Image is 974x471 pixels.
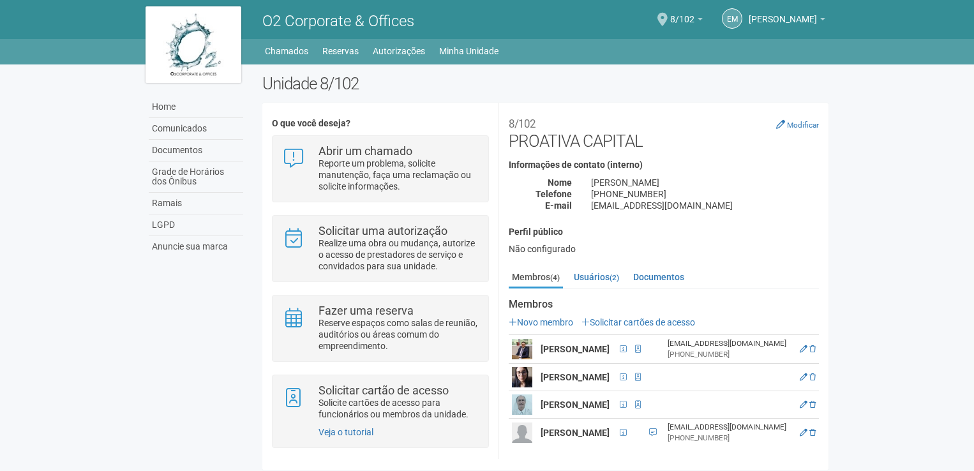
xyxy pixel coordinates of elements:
strong: Solicitar uma autorização [318,224,447,237]
p: Reserve espaços como salas de reunião, auditórios ou áreas comum do empreendimento. [318,317,479,352]
strong: [PERSON_NAME] [541,344,610,354]
small: Modificar [787,121,819,130]
div: [EMAIL_ADDRESS][DOMAIN_NAME] [668,338,792,349]
div: [PHONE_NUMBER] [581,188,828,200]
a: Usuários(2) [571,267,622,287]
span: Ellen Medeiros [749,2,817,24]
img: user.png [512,394,532,415]
a: Anuncie sua marca [149,236,243,257]
p: Realize uma obra ou mudança, autorize o acesso de prestadores de serviço e convidados para sua un... [318,237,479,272]
img: user.png [512,339,532,359]
div: [EMAIL_ADDRESS][DOMAIN_NAME] [581,200,828,211]
small: (2) [610,273,619,282]
strong: [PERSON_NAME] [541,400,610,410]
a: Minha Unidade [439,42,498,60]
small: (4) [550,273,560,282]
img: user.png [512,422,532,443]
a: Membros(4) [509,267,563,288]
a: Documentos [630,267,687,287]
h4: O que você deseja? [272,119,488,128]
a: Solicitar cartão de acesso Solicite cartões de acesso para funcionários ou membros da unidade. [282,385,478,420]
a: Editar membro [800,428,807,437]
a: Editar membro [800,345,807,354]
a: Solicitar cartões de acesso [581,317,695,327]
small: 8/102 [509,117,536,130]
h4: Informações de contato (interno) [509,160,819,170]
strong: [PERSON_NAME] [541,372,610,382]
a: [PERSON_NAME] [749,16,825,26]
a: Editar membro [800,400,807,409]
div: [PHONE_NUMBER] [668,349,792,360]
a: Chamados [265,42,308,60]
img: logo.jpg [146,6,241,83]
a: LGPD [149,214,243,236]
span: O2 Corporate & Offices [262,12,414,30]
strong: Abrir um chamado [318,144,412,158]
a: Solicitar uma autorização Realize uma obra ou mudança, autorize o acesso de prestadores de serviç... [282,225,478,272]
a: Documentos [149,140,243,161]
a: Comunicados [149,118,243,140]
a: Fazer uma reserva Reserve espaços como salas de reunião, auditórios ou áreas comum do empreendime... [282,305,478,352]
h2: Unidade 8/102 [262,74,828,93]
div: [EMAIL_ADDRESS][DOMAIN_NAME] [668,422,792,433]
a: Excluir membro [809,428,816,437]
a: Excluir membro [809,373,816,382]
a: Veja o tutorial [318,427,373,437]
div: [PERSON_NAME] [581,177,828,188]
a: 8/102 [670,16,703,26]
a: Autorizações [373,42,425,60]
p: Solicite cartões de acesso para funcionários ou membros da unidade. [318,397,479,420]
a: Grade de Horários dos Ônibus [149,161,243,193]
strong: Telefone [536,189,572,199]
strong: Fazer uma reserva [318,304,414,317]
img: user.png [512,367,532,387]
strong: Solicitar cartão de acesso [318,384,449,397]
div: Não configurado [509,243,819,255]
a: Excluir membro [809,345,816,354]
div: [PHONE_NUMBER] [668,433,792,444]
strong: Nome [548,177,572,188]
a: Novo membro [509,317,573,327]
a: Home [149,96,243,118]
a: EM [722,8,742,29]
a: Ramais [149,193,243,214]
span: 8/102 [670,2,694,24]
strong: E-mail [545,200,572,211]
a: Excluir membro [809,400,816,409]
a: Modificar [776,119,819,130]
strong: [PERSON_NAME] [541,428,610,438]
p: Reporte um problema, solicite manutenção, faça uma reclamação ou solicite informações. [318,158,479,192]
a: Abrir um chamado Reporte um problema, solicite manutenção, faça uma reclamação ou solicite inform... [282,146,478,192]
a: Editar membro [800,373,807,382]
h4: Perfil público [509,227,819,237]
strong: Membros [509,299,819,310]
h2: PROATIVA CAPITAL [509,112,819,151]
a: Reservas [322,42,359,60]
